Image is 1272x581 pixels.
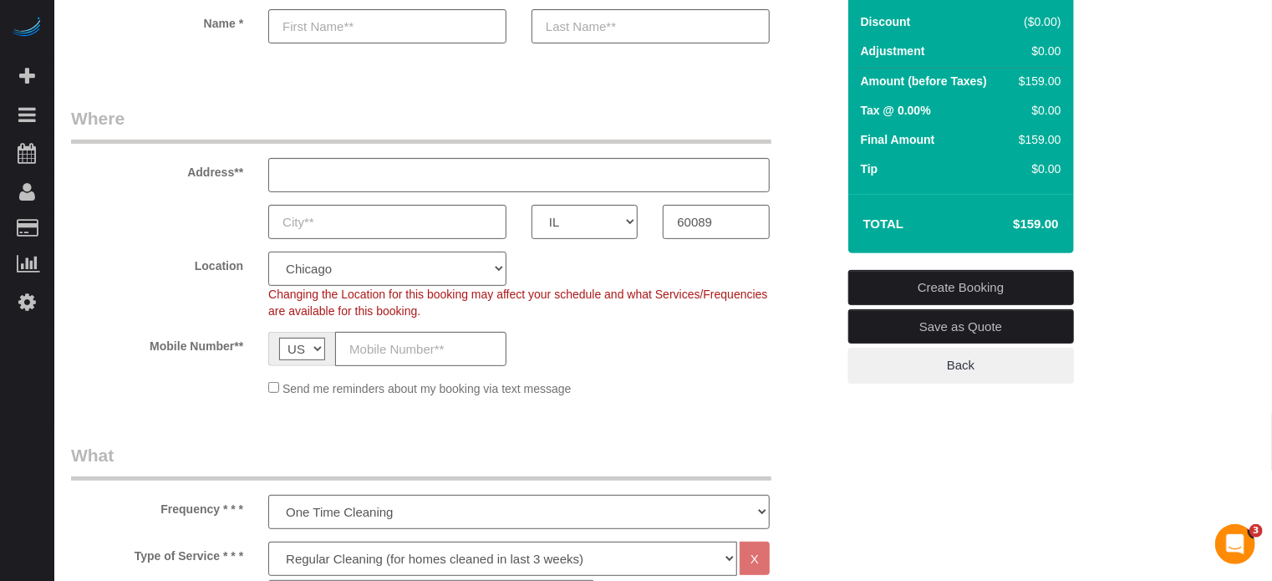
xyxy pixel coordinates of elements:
input: Mobile Number** [335,332,506,366]
label: Type of Service * * * [59,542,256,564]
a: Back [848,348,1074,383]
input: Last Name** [532,9,770,43]
a: Create Booking [848,270,1074,305]
div: $0.00 [1012,43,1061,59]
a: Save as Quote [848,309,1074,344]
img: Automaid Logo [10,17,43,40]
div: $159.00 [1012,131,1061,148]
legend: What [71,443,771,481]
label: Adjustment [861,43,925,59]
label: Final Amount [861,131,935,148]
label: Tax @ 0.00% [861,102,931,119]
label: Amount (before Taxes) [861,73,987,89]
span: 3 [1249,524,1263,538]
input: Zip Code** [663,205,769,239]
label: Frequency * * * [59,495,256,517]
span: Send me reminders about my booking via text message [282,382,572,395]
div: $159.00 [1012,73,1061,89]
div: $0.00 [1012,102,1061,119]
label: Location [59,252,256,274]
input: First Name** [268,9,506,43]
label: Mobile Number** [59,332,256,354]
strong: Total [863,217,904,231]
label: Name * [59,9,256,32]
label: Discount [861,13,911,30]
legend: Where [71,106,771,144]
label: Tip [861,161,878,177]
iframe: Intercom live chat [1215,524,1255,564]
div: ($0.00) [1012,13,1061,30]
div: $0.00 [1012,161,1061,177]
span: Changing the Location for this booking may affect your schedule and what Services/Frequencies are... [268,288,767,318]
h4: $159.00 [963,217,1058,232]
